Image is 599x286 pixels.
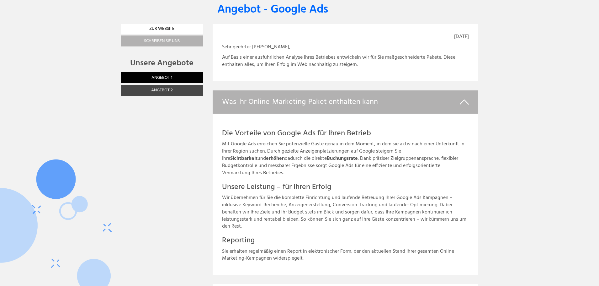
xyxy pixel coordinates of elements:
strong: Sichtbarkeit [230,154,257,163]
span: Angebot 2 [151,87,173,94]
p: Sie erhalten regelmäßig einen Report in elektronischer Form, der den aktuellen Stand Ihrer gesamt... [222,248,469,262]
strong: erhöhen [266,154,285,163]
h1: Angebot - Google Ads [217,4,328,16]
h3: Unsere Leistung – für Ihren Erfolg [222,183,469,191]
p: [DATE] [222,33,469,40]
a: Zur Website [121,24,203,34]
strong: Buchungsrate [327,154,358,163]
p: Sehr geehrter [PERSON_NAME], [222,44,469,51]
p: Auf Basis einer ausführlichen Analyse Ihres Betriebes entwickeln wir für Sie maßgeschneiderte Pak... [222,54,469,68]
h3: Die Vorteile von Google Ads für Ihren Betrieb [222,129,469,138]
h3: Reporting [222,236,469,245]
div: Unsere Angebote [121,57,203,69]
p: Wir übernehmen für Sie die komplette Einrichtung und laufende Betreuung Ihrer Google Ads Kampagne... [222,194,469,230]
span: Angebot 1 [151,74,172,81]
div: Was Ihr Online-Marketing-Paket enthalten kann [213,90,479,114]
a: Schreiben Sie uns [121,35,203,46]
p: Mit Google Ads erreichen Sie potenzielle Gäste genau in dem Moment, in dem sie aktiv nach einer U... [222,141,469,176]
